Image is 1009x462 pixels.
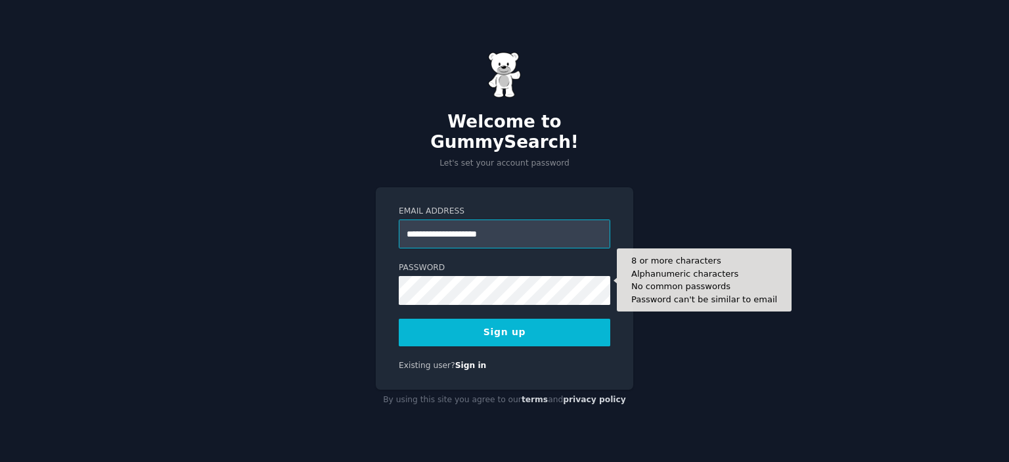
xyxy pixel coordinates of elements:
button: Sign up [399,319,610,346]
img: Gummy Bear [488,52,521,98]
p: Let's set your account password [376,158,633,170]
div: By using this site you agree to our and [376,390,633,411]
a: terms [522,395,548,404]
a: Sign in [455,361,487,370]
a: privacy policy [563,395,626,404]
label: Email Address [399,206,610,218]
h2: Welcome to GummySearch! [376,112,633,153]
span: Existing user? [399,361,455,370]
label: Password [399,262,610,274]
